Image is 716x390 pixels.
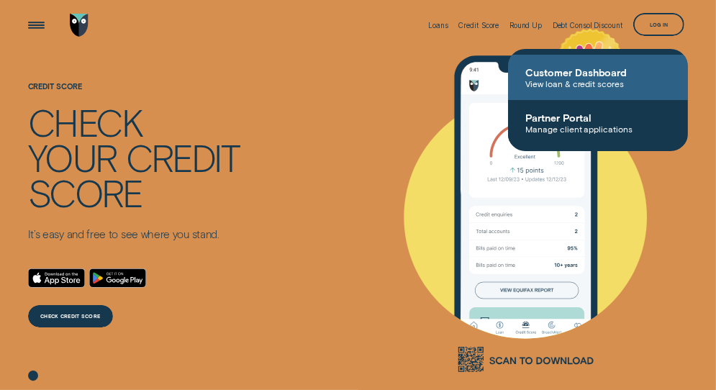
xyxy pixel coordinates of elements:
h1: Credit Score [28,82,240,105]
div: Loans [429,21,449,30]
h4: Check your credit score [28,105,240,211]
a: Download on the App Store [28,268,85,288]
span: Manage client applications [525,124,671,134]
div: Check [28,105,142,140]
a: Customer DashboardView loan & credit scores [508,55,688,100]
span: Customer Dashboard [525,66,671,78]
a: Partner PortalManage client applications [508,100,688,145]
button: Open Menu [24,14,47,37]
p: It’s easy and free to see where you stand. [28,227,240,241]
img: Wisr [70,14,89,37]
button: Log in [633,13,684,36]
div: Debt Consol Discount [553,21,623,30]
span: View loan & credit scores [525,78,671,89]
div: Round Up [509,21,542,30]
span: Partner Portal [525,112,671,124]
div: credit [126,140,240,176]
div: score [28,176,142,211]
a: CHECK CREDIT SCORE [28,305,113,328]
div: your [28,140,117,176]
div: Credit Score [459,21,499,30]
a: Android App on Google Play [89,268,146,288]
